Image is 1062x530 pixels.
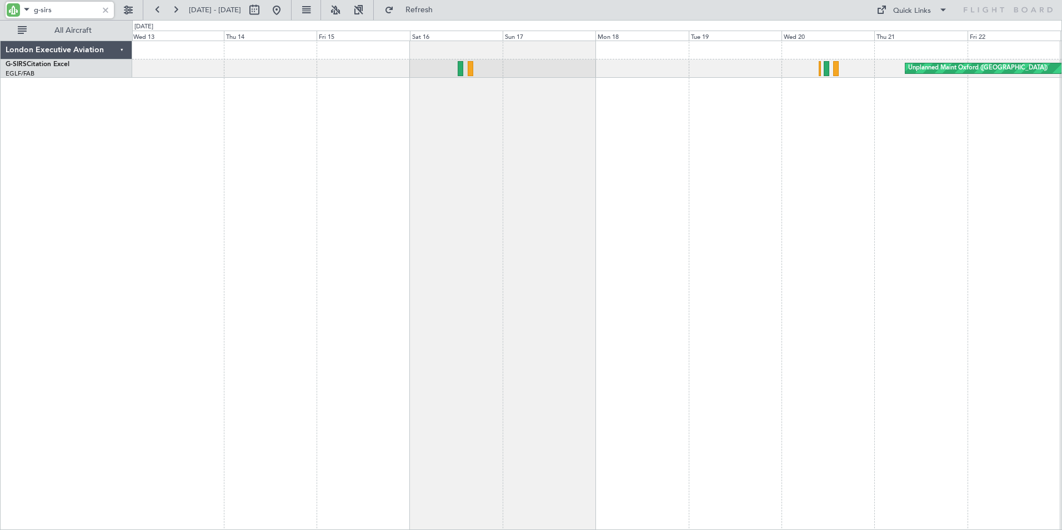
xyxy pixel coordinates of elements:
[503,31,595,41] div: Sun 17
[224,31,317,41] div: Thu 14
[34,2,98,18] input: A/C (Reg. or Type)
[29,27,117,34] span: All Aircraft
[6,61,27,68] span: G-SIRS
[689,31,782,41] div: Tue 19
[379,1,446,19] button: Refresh
[782,31,874,41] div: Wed 20
[968,31,1060,41] div: Fri 22
[6,61,69,68] a: G-SIRSCitation Excel
[189,5,241,15] span: [DATE] - [DATE]
[6,69,34,78] a: EGLF/FAB
[874,31,967,41] div: Thu 21
[893,6,931,17] div: Quick Links
[908,60,1048,77] div: Unplanned Maint Oxford ([GEOGRAPHIC_DATA])
[134,22,153,32] div: [DATE]
[12,22,121,39] button: All Aircraft
[410,31,503,41] div: Sat 16
[317,31,409,41] div: Fri 15
[131,31,224,41] div: Wed 13
[595,31,688,41] div: Mon 18
[871,1,953,19] button: Quick Links
[396,6,443,14] span: Refresh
